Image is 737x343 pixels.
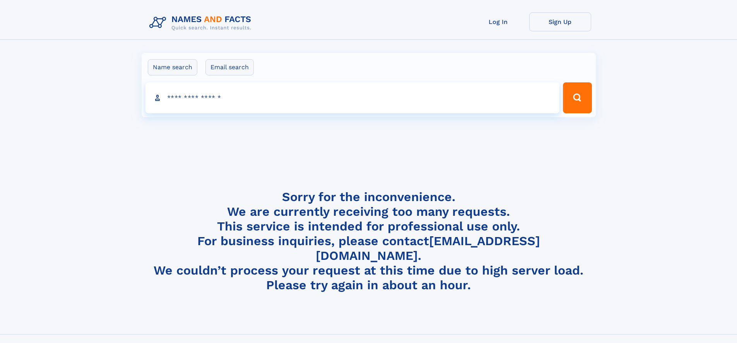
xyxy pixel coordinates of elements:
[563,82,592,113] button: Search Button
[146,12,258,33] img: Logo Names and Facts
[145,82,560,113] input: search input
[148,59,197,75] label: Name search
[205,59,254,75] label: Email search
[467,12,529,31] a: Log In
[316,234,540,263] a: [EMAIL_ADDRESS][DOMAIN_NAME]
[146,189,591,293] h4: Sorry for the inconvenience. We are currently receiving too many requests. This service is intend...
[529,12,591,31] a: Sign Up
